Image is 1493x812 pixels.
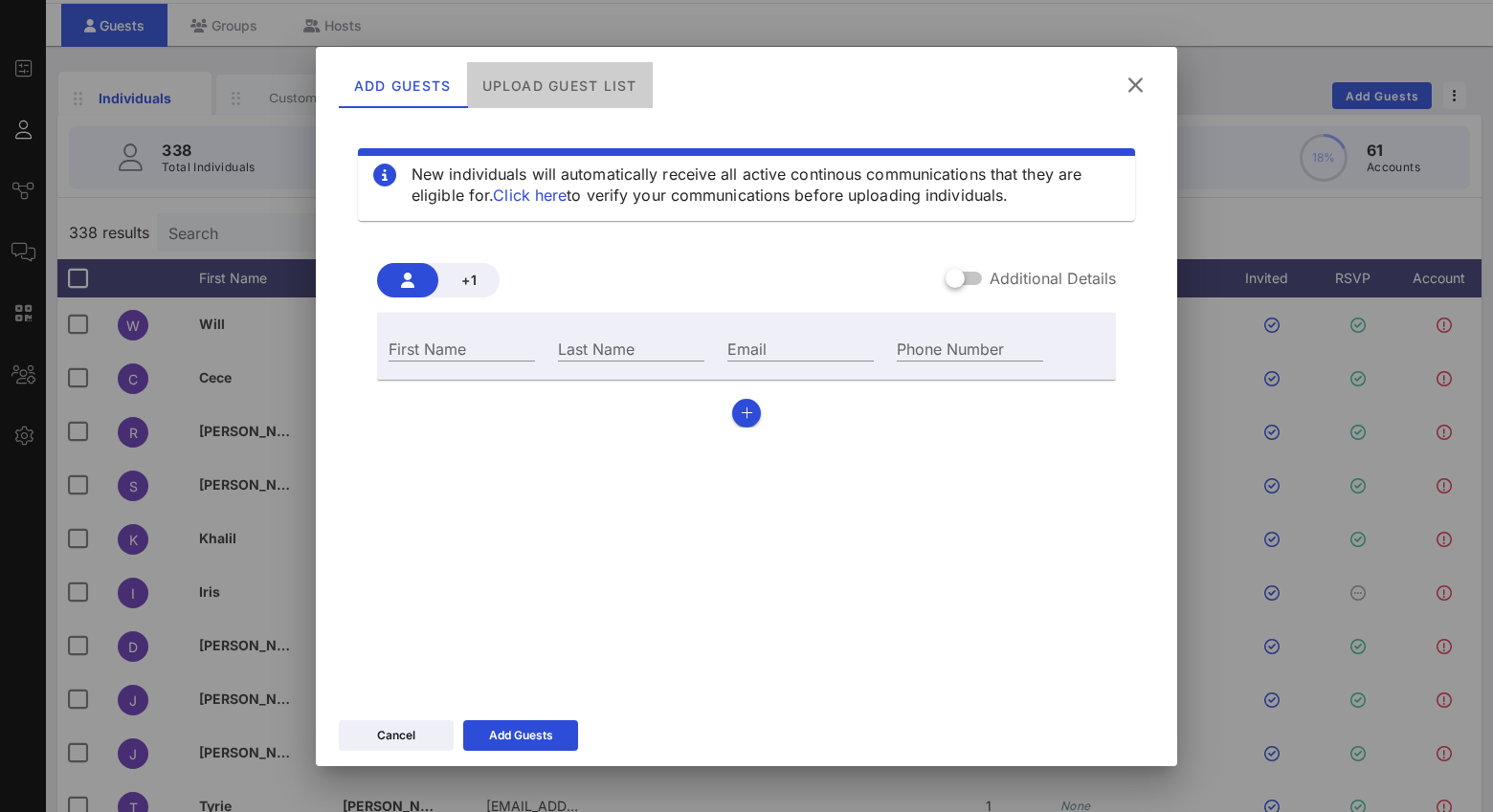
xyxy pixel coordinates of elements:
span: +1 [454,272,484,288]
div: Upload Guest List [467,62,653,108]
label: Additional Details [990,269,1116,288]
a: Click here [493,186,567,205]
button: +1 [438,263,500,297]
div: Cancel [377,726,415,745]
div: Add Guests [339,62,467,108]
button: Add Guests [463,720,578,751]
button: Cancel [339,720,454,751]
div: Add Guests [489,726,553,745]
div: New individuals will automatically receive all active continous communications that they are elig... [412,164,1120,206]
